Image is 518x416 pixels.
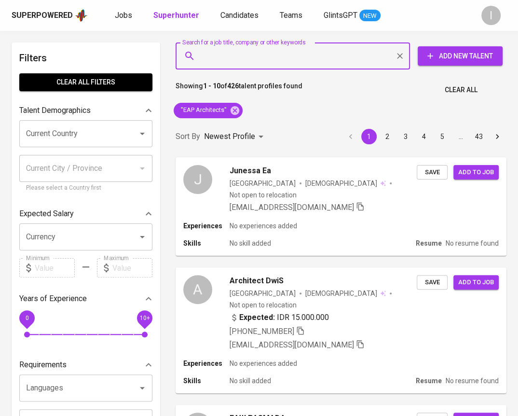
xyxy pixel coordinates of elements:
[136,127,149,140] button: Open
[12,8,88,23] a: Superpoweredapp logo
[183,275,212,304] div: A
[35,258,75,277] input: Value
[183,165,212,194] div: J
[361,129,377,144] button: page 1
[324,11,357,20] span: GlintsGPT
[176,81,302,99] p: Showing of talent profiles found
[136,230,149,244] button: Open
[425,50,495,62] span: Add New Talent
[19,101,152,120] div: Talent Demographics
[416,376,442,386] p: Resume
[203,82,220,90] b: 1 - 10
[422,167,443,178] span: Save
[446,238,499,248] p: No resume found
[458,167,494,178] span: Add to job
[398,129,413,144] button: Go to page 3
[417,165,448,180] button: Save
[453,165,499,180] button: Add to job
[435,129,450,144] button: Go to page 5
[227,82,239,90] b: 426
[418,46,503,66] button: Add New Talent
[19,355,152,374] div: Requirements
[75,8,88,23] img: app logo
[417,275,448,290] button: Save
[176,157,506,256] a: JJunessa Ea[GEOGRAPHIC_DATA][DEMOGRAPHIC_DATA] Not open to relocation[EMAIL_ADDRESS][DOMAIN_NAME]...
[280,11,302,20] span: Teams
[153,11,199,20] b: Superhunter
[204,128,267,146] div: Newest Profile
[280,10,304,22] a: Teams
[416,129,432,144] button: Go to page 4
[230,275,284,287] span: Architect DwiS
[204,131,255,142] p: Newest Profile
[453,132,468,141] div: …
[230,203,354,212] span: [EMAIL_ADDRESS][DOMAIN_NAME]
[324,10,381,22] a: GlintsGPT NEW
[115,11,132,20] span: Jobs
[380,129,395,144] button: Go to page 2
[19,204,152,223] div: Expected Salary
[453,275,499,290] button: Add to job
[230,190,297,200] p: Not open to relocation
[220,10,260,22] a: Candidates
[183,376,230,386] p: Skills
[305,179,379,188] span: [DEMOGRAPHIC_DATA]
[19,105,91,116] p: Talent Demographics
[112,258,152,277] input: Value
[230,221,297,231] p: No experiences added
[174,106,232,115] span: "EAP Architects"
[230,312,329,323] div: IDR 15.000.000
[19,50,152,66] h6: Filters
[139,315,150,321] span: 10+
[27,76,145,88] span: Clear All filters
[341,129,506,144] nav: pagination navigation
[446,376,499,386] p: No resume found
[230,327,294,336] span: [PHONE_NUMBER]
[230,179,296,188] div: [GEOGRAPHIC_DATA]
[19,293,87,305] p: Years of Experience
[230,340,354,349] span: [EMAIL_ADDRESS][DOMAIN_NAME]
[19,73,152,91] button: Clear All filters
[230,289,296,298] div: [GEOGRAPHIC_DATA]
[25,315,28,321] span: 0
[183,221,230,231] p: Experiences
[393,49,407,63] button: Clear
[19,208,74,220] p: Expected Salary
[230,376,271,386] p: No skill added
[458,277,494,288] span: Add to job
[176,267,506,393] a: AArchitect DwiS[GEOGRAPHIC_DATA][DEMOGRAPHIC_DATA] Not open to relocationExpected: IDR 15.000.000...
[230,359,297,368] p: No experiences added
[416,238,442,248] p: Resume
[176,131,200,142] p: Sort By
[136,381,149,395] button: Open
[441,81,481,99] button: Clear All
[481,6,501,25] div: I
[230,300,297,310] p: Not open to relocation
[12,10,73,21] div: Superpowered
[305,289,379,298] span: [DEMOGRAPHIC_DATA]
[19,359,67,371] p: Requirements
[230,238,271,248] p: No skill added
[115,10,134,22] a: Jobs
[239,312,275,323] b: Expected:
[445,84,477,96] span: Clear All
[153,10,201,22] a: Superhunter
[220,11,259,20] span: Candidates
[183,238,230,248] p: Skills
[26,183,146,193] p: Please select a Country first
[422,277,443,288] span: Save
[359,11,381,21] span: NEW
[471,129,487,144] button: Go to page 43
[230,165,271,177] span: Junessa Ea
[490,129,505,144] button: Go to next page
[183,359,230,368] p: Experiences
[19,289,152,308] div: Years of Experience
[174,103,243,118] div: "EAP Architects"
